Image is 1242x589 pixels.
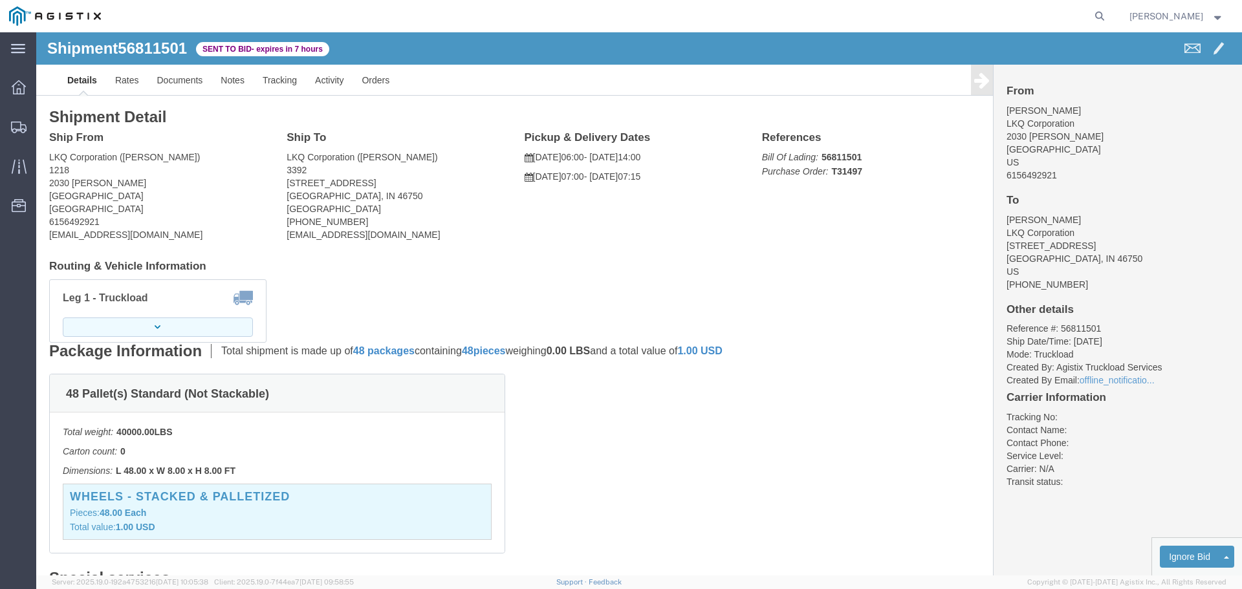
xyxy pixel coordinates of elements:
span: [DATE] 10:05:38 [156,578,208,586]
a: Feedback [589,578,622,586]
span: Alexander Baetens [1129,9,1203,23]
span: [DATE] 09:58:55 [300,578,354,586]
span: Server: 2025.19.0-192a4753216 [52,578,208,586]
a: Support [556,578,589,586]
span: Copyright © [DATE]-[DATE] Agistix Inc., All Rights Reserved [1027,577,1226,588]
iframe: FS Legacy Container [36,32,1242,575]
button: [PERSON_NAME] [1129,8,1225,24]
img: logo [9,6,101,26]
span: Client: 2025.19.0-7f44ea7 [214,578,354,586]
